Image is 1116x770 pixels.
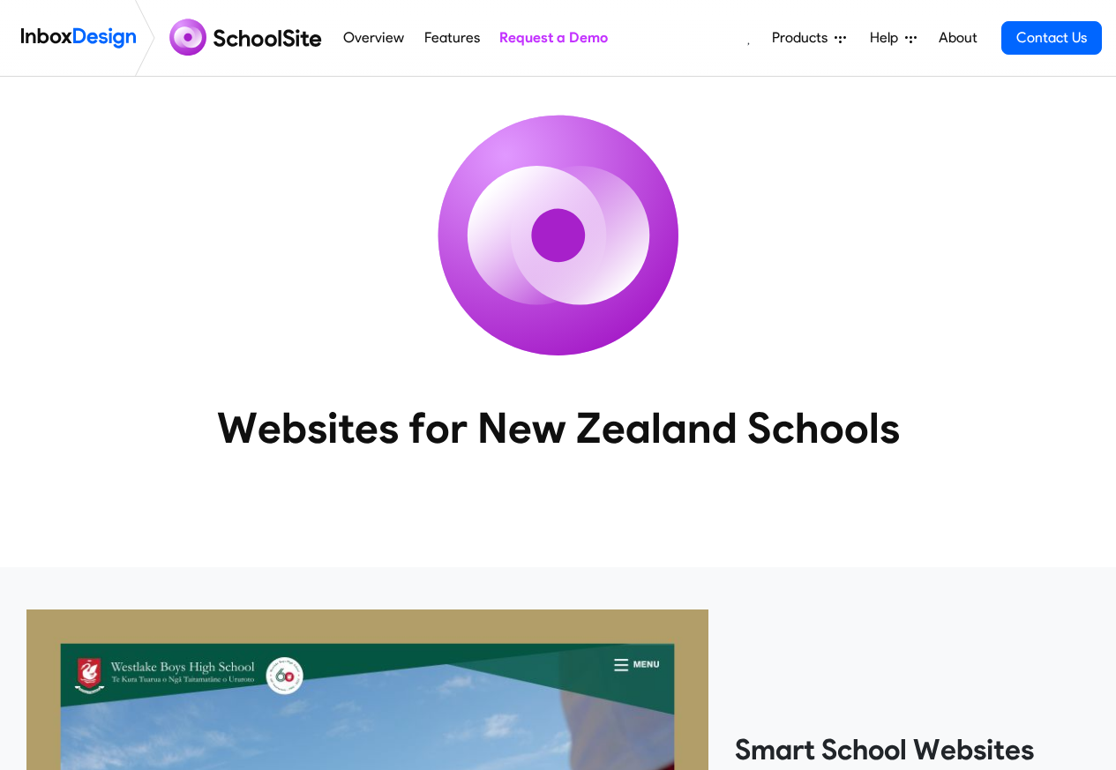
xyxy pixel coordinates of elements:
[139,401,977,454] heading: Websites for New Zealand Schools
[933,20,982,56] a: About
[870,27,905,49] span: Help
[765,20,853,56] a: Products
[162,17,333,59] img: schoolsite logo
[494,20,612,56] a: Request a Demo
[772,27,835,49] span: Products
[735,732,1090,767] heading: Smart School Websites
[419,20,484,56] a: Features
[863,20,924,56] a: Help
[400,77,717,394] img: icon_schoolsite.svg
[339,20,409,56] a: Overview
[1001,21,1102,55] a: Contact Us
